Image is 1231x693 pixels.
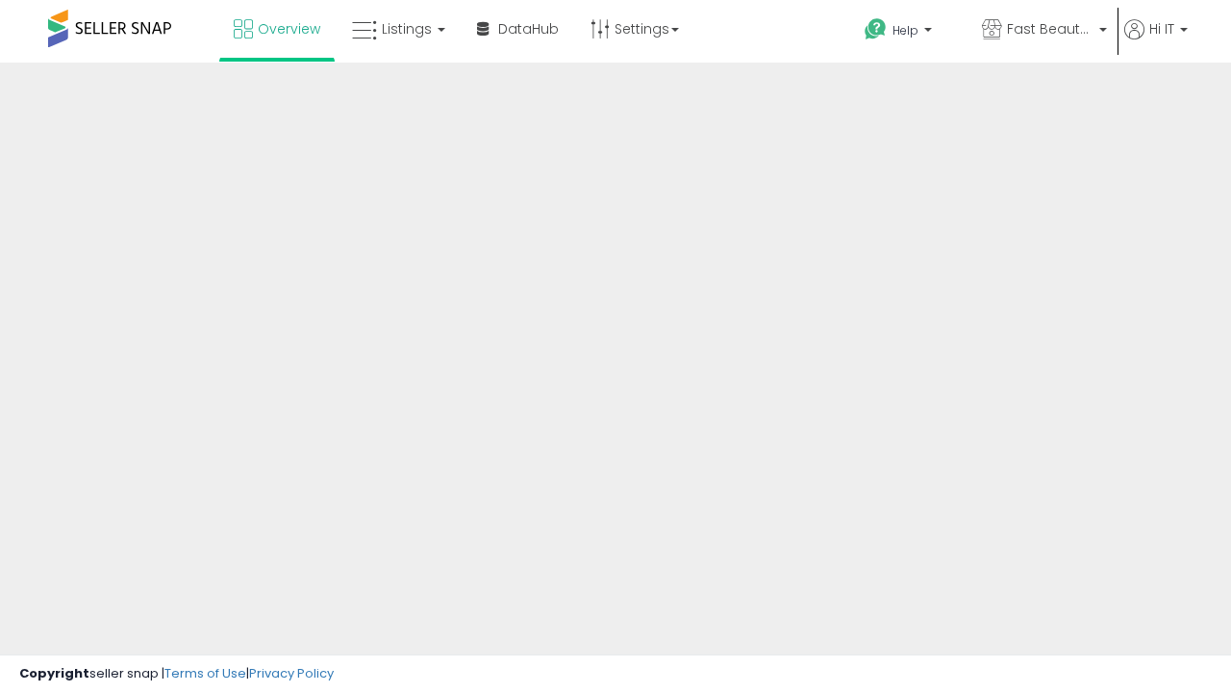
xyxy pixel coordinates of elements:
[864,17,888,41] i: Get Help
[498,19,559,38] span: DataHub
[19,664,89,682] strong: Copyright
[382,19,432,38] span: Listings
[1007,19,1093,38] span: Fast Beauty ([GEOGRAPHIC_DATA])
[164,664,246,682] a: Terms of Use
[892,22,918,38] span: Help
[249,664,334,682] a: Privacy Policy
[19,665,334,683] div: seller snap | |
[1124,19,1188,63] a: Hi IT
[1149,19,1174,38] span: Hi IT
[258,19,320,38] span: Overview
[849,3,965,63] a: Help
